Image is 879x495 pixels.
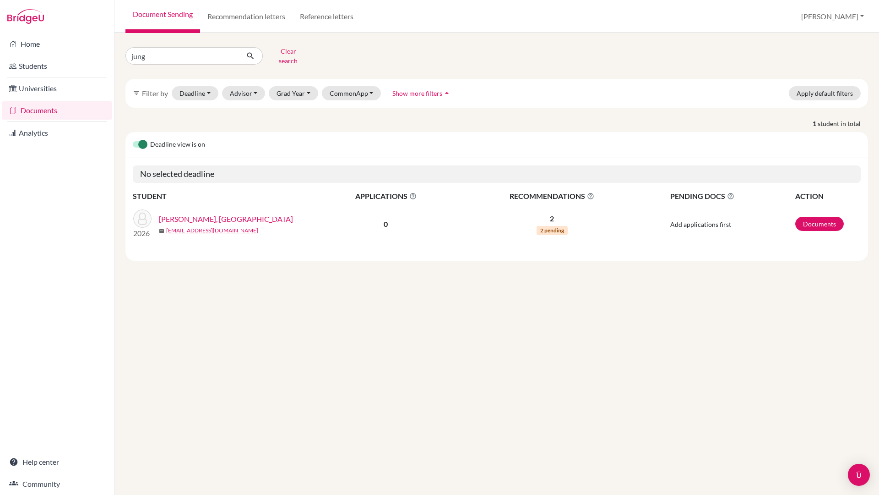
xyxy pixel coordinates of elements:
[670,220,731,228] span: Add applications first
[125,47,239,65] input: Find student by name...
[818,119,868,128] span: student in total
[133,165,861,183] h5: No selected deadline
[172,86,218,100] button: Deadline
[133,190,316,202] th: STUDENT
[385,86,459,100] button: Show more filtersarrow_drop_up
[537,226,568,235] span: 2 pending
[2,35,112,53] a: Home
[456,191,648,202] span: RECOMMENDATIONS
[789,86,861,100] button: Apply default filters
[2,79,112,98] a: Universities
[159,228,164,234] span: mail
[2,453,112,471] a: Help center
[133,89,140,97] i: filter_list
[263,44,314,68] button: Clear search
[322,86,381,100] button: CommonApp
[7,9,44,24] img: Bridge-U
[133,228,152,239] p: 2026
[2,124,112,142] a: Analytics
[166,226,258,235] a: [EMAIL_ADDRESS][DOMAIN_NAME]
[813,119,818,128] strong: 1
[316,191,456,202] span: APPLICATIONS
[2,57,112,75] a: Students
[222,86,266,100] button: Advisor
[442,88,451,98] i: arrow_drop_up
[848,464,870,486] div: Open Intercom Messenger
[133,209,152,228] img: Jung, Hanbyeol
[269,86,318,100] button: Grad Year
[797,8,868,25] button: [PERSON_NAME]
[456,213,648,224] p: 2
[150,139,205,150] span: Deadline view is on
[795,190,861,202] th: ACTION
[795,217,844,231] a: Documents
[142,89,168,98] span: Filter by
[2,475,112,493] a: Community
[670,191,794,202] span: PENDING DOCS
[2,101,112,120] a: Documents
[392,89,442,97] span: Show more filters
[159,214,293,225] a: [PERSON_NAME], [GEOGRAPHIC_DATA]
[384,220,388,228] b: 0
